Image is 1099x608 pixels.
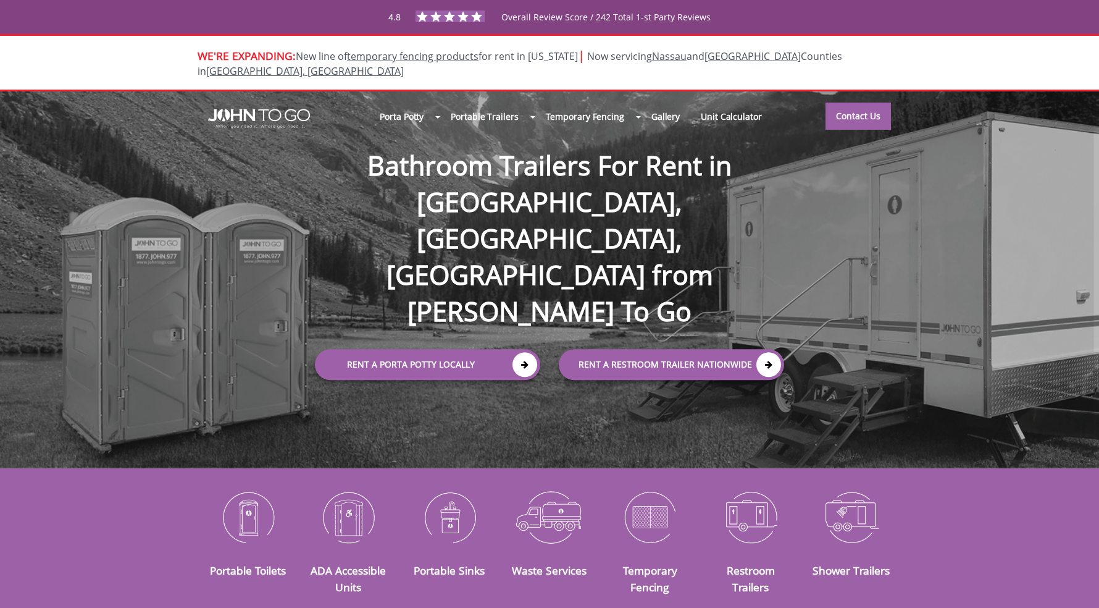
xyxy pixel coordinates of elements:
[388,11,401,23] span: 4.8
[369,103,434,130] a: Porta Potty
[652,49,687,63] a: Nassau
[810,485,892,549] img: Shower-Trailers-icon_N.png
[709,485,792,549] img: Restroom-Trailers-icon_N.png
[509,485,591,549] img: Waste-Services-icon_N.png
[727,563,775,594] a: Restroom Trailers
[690,103,772,130] a: Unit Calculator
[206,64,404,78] a: [GEOGRAPHIC_DATA], [GEOGRAPHIC_DATA]
[198,48,296,63] span: WE'RE EXPANDING:
[307,485,390,549] img: ADA-Accessible-Units-icon_N.png
[347,49,478,63] a: temporary fencing products
[501,11,711,48] span: Overall Review Score / 242 Total 1-st Party Reviews
[704,49,801,63] a: [GEOGRAPHIC_DATA]
[440,103,529,130] a: Portable Trailers
[578,47,585,64] span: |
[210,563,286,578] a: Portable Toilets
[813,563,890,578] a: Shower Trailers
[208,109,310,129] img: JOHN to go
[311,563,386,594] a: ADA Accessible Units
[408,485,490,549] img: Portable-Sinks-icon_N.png
[559,349,784,380] a: rent a RESTROOM TRAILER Nationwide
[623,563,677,594] a: Temporary Fencing
[1050,559,1099,608] button: Live Chat
[512,563,587,578] a: Waste Services
[207,485,289,549] img: Portable-Toilets-icon_N.png
[315,349,540,380] a: Rent a Porta Potty Locally
[609,485,691,549] img: Temporary-Fencing-cion_N.png
[198,49,842,78] span: New line of for rent in [US_STATE]
[535,103,635,130] a: Temporary Fencing
[641,103,690,130] a: Gallery
[825,103,891,130] a: Contact Us
[303,107,796,329] h1: Bathroom Trailers For Rent in [GEOGRAPHIC_DATA], [GEOGRAPHIC_DATA], [GEOGRAPHIC_DATA] from [PERSO...
[414,563,485,578] a: Portable Sinks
